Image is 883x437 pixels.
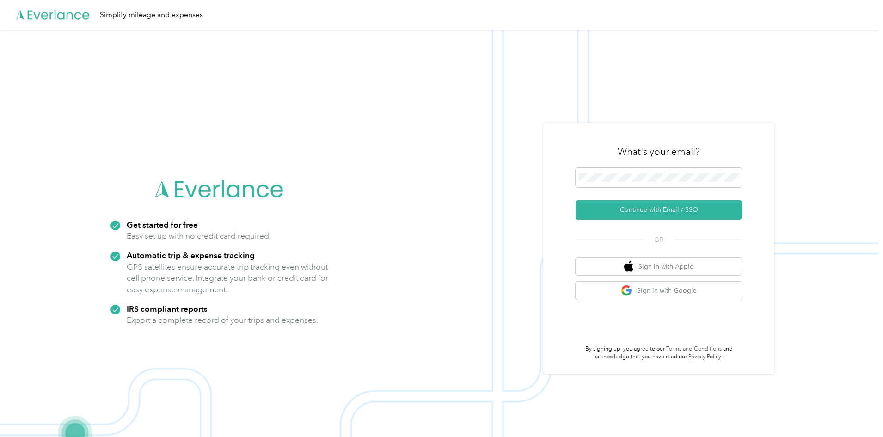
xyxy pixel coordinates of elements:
img: google logo [621,285,632,296]
strong: Get started for free [127,220,198,229]
p: GPS satellites ensure accurate trip tracking even without cell phone service. Integrate your bank... [127,261,329,295]
p: By signing up, you agree to our and acknowledge that you have read our . [576,345,742,361]
button: Continue with Email / SSO [576,200,742,220]
p: Easy set up with no credit card required [127,230,269,242]
strong: Automatic trip & expense tracking [127,250,255,260]
button: apple logoSign in with Apple [576,258,742,276]
p: Export a complete record of your trips and expenses. [127,314,318,326]
img: apple logo [624,261,633,272]
strong: IRS compliant reports [127,304,208,314]
span: OR [643,235,675,245]
div: Simplify mileage and expenses [100,9,203,21]
h3: What's your email? [618,145,700,158]
button: google logoSign in with Google [576,282,742,300]
iframe: Everlance-gr Chat Button Frame [831,385,883,437]
a: Terms and Conditions [666,345,722,352]
a: Privacy Policy [688,353,721,360]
